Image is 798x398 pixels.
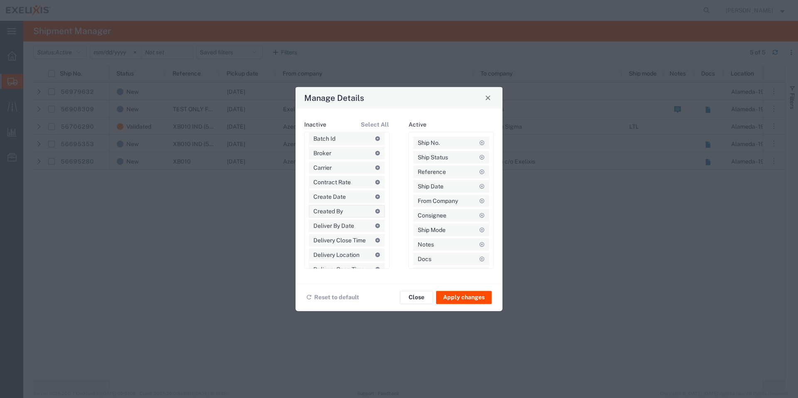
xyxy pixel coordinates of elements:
span: Deliver By Date [313,219,354,232]
h4: Manage Details [304,92,364,104]
h4: Active [409,121,426,128]
span: Created By [313,205,343,217]
span: From Company [418,194,458,207]
span: Ship Mode [418,223,446,236]
button: Reset to default [306,290,360,305]
span: Delivery Close Time [313,234,366,246]
span: Consignee [418,209,446,221]
span: Ship Date [418,180,443,192]
button: Close [482,92,494,103]
span: Notes [418,238,434,250]
span: Contract Rate [313,176,351,188]
span: Carrier [313,161,332,173]
span: Ship Status [418,151,448,163]
span: Reference [418,165,446,178]
span: Delivery Location [313,248,360,261]
button: Close [400,291,433,304]
span: Location [418,267,441,279]
span: Broker [313,147,331,159]
span: Create Date [313,190,346,203]
span: Ship No. [418,136,440,149]
button: Apply changes [436,291,492,304]
span: Delivery Open Time [313,263,365,275]
button: Select All [360,117,389,132]
h4: Inactive [304,121,326,128]
span: Docs [418,252,431,265]
span: Batch Id [313,132,335,144]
